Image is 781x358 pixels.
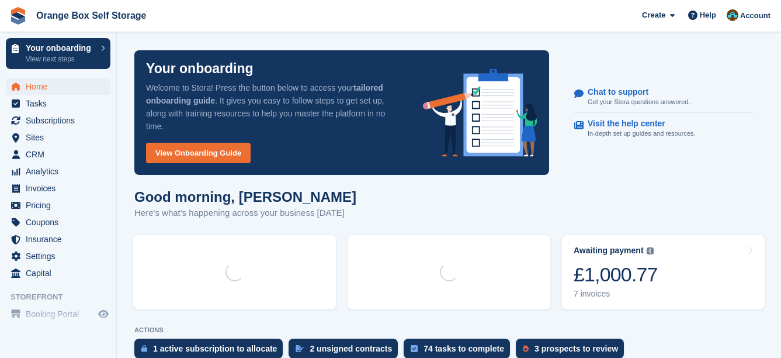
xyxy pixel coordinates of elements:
[6,95,110,112] a: menu
[26,78,96,95] span: Home
[6,265,110,281] a: menu
[32,6,151,25] a: Orange Box Self Storage
[26,248,96,264] span: Settings
[588,129,696,139] p: In-depth set up guides and resources.
[11,291,116,303] span: Storefront
[574,289,658,299] div: 7 invoices
[134,326,763,334] p: ACTIONS
[647,247,654,254] img: icon-info-grey-7440780725fd019a000dd9b08b2336e03edf1995a4989e88bcd33f0948082b44.svg
[574,263,658,287] div: £1,000.77
[134,189,356,205] h1: Good morning, [PERSON_NAME]
[26,95,96,112] span: Tasks
[6,231,110,247] a: menu
[6,214,110,230] a: menu
[146,143,251,163] a: View Onboarding Guide
[574,246,644,256] div: Awaiting payment
[26,306,96,322] span: Booking Portal
[727,9,738,21] img: Mike
[700,9,716,21] span: Help
[134,206,356,220] p: Here's what's happening across your business [DATE]
[6,306,110,322] a: menu
[153,344,277,353] div: 1 active subscription to allocate
[588,87,681,97] p: Chat to support
[26,129,96,146] span: Sites
[146,62,254,75] p: Your onboarding
[6,248,110,264] a: menu
[574,113,752,144] a: Visit the help center In-depth set up guides and resources.
[523,345,529,352] img: prospect-51fa495bee0391a8d652442698ab0144808aea92771e9ea1ae160a38d050c398.svg
[6,112,110,129] a: menu
[423,69,537,157] img: onboarding-info-6c161a55d2c0e0a8cae90662b2fe09162a5109e8cc188191df67fb4f79e88e88.svg
[562,235,765,309] a: Awaiting payment £1,000.77 7 invoices
[141,345,147,352] img: active_subscription_to_allocate_icon-d502201f5373d7db506a760aba3b589e785aa758c864c3986d89f69b8ff3...
[26,180,96,197] span: Invoices
[588,119,686,129] p: Visit the help center
[740,10,770,22] span: Account
[26,231,96,247] span: Insurance
[411,345,418,352] img: task-75834270c22a3079a89374b754ae025e5fb1db73e45f91037f5363f120a921f8.svg
[26,112,96,129] span: Subscriptions
[26,163,96,180] span: Analytics
[146,81,404,133] p: Welcome to Stora! Press the button below to access your . It gives you easy to follow steps to ge...
[6,129,110,146] a: menu
[26,54,95,64] p: View next steps
[6,146,110,163] a: menu
[26,44,95,52] p: Your onboarding
[424,344,504,353] div: 74 tasks to complete
[26,146,96,163] span: CRM
[9,7,27,25] img: stora-icon-8386f47178a22dfd0bd8f6a31ec36ba5ce8667c1dd55bd0f319d3a0aa187defe.svg
[6,38,110,69] a: Your onboarding View next steps
[534,344,618,353] div: 3 prospects to review
[6,78,110,95] a: menu
[588,97,690,107] p: Get your Stora questions answered.
[26,265,96,281] span: Capital
[574,81,752,113] a: Chat to support Get your Stora questions answered.
[6,163,110,180] a: menu
[96,307,110,321] a: Preview store
[26,197,96,214] span: Pricing
[310,344,392,353] div: 2 unsigned contracts
[26,214,96,230] span: Coupons
[296,345,304,352] img: contract_signature_icon-13c848040528278c33f63329250d36e43548de30e8caae1d1a13099fd9432cc5.svg
[6,180,110,197] a: menu
[642,9,665,21] span: Create
[6,197,110,214] a: menu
